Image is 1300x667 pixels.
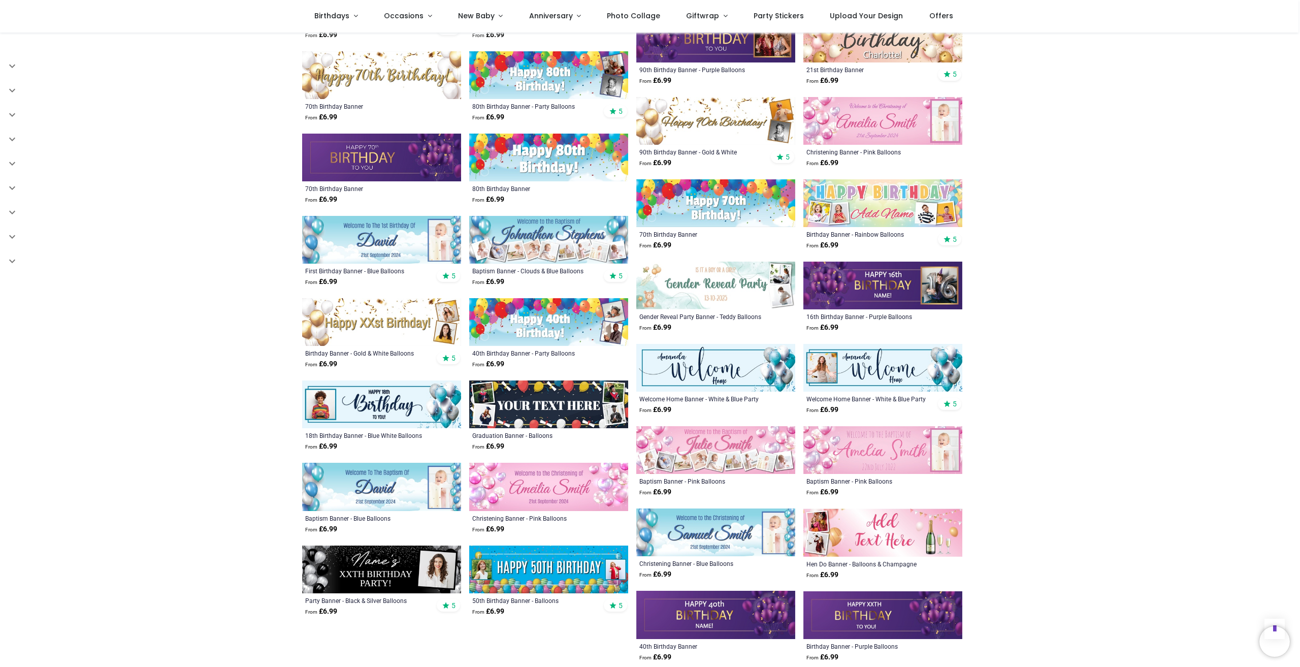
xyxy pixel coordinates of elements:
[472,102,595,110] a: 80th Birthday Banner - Party Balloons
[639,312,762,321] a: Gender Reveal Party Banner - Teddy Balloons Baby
[806,243,819,248] span: From
[636,591,795,639] img: Happy 40th Birthday Banner - Purple Balloons
[803,591,962,639] img: Personalised Happy Birthday Banner - Purple Balloons - Custom Age
[305,609,317,615] span: From
[472,359,504,369] strong: £ 6.99
[305,514,428,522] a: Baptism Banner - Blue Balloons
[472,267,595,275] a: Baptism Banner - Clouds & Blue Balloons
[458,11,495,21] span: New Baby
[806,570,838,580] strong: £ 6.99
[806,161,819,166] span: From
[806,487,838,497] strong: £ 6.99
[806,312,929,321] a: 16th Birthday Banner - Purple Balloons
[639,78,652,84] span: From
[636,344,795,392] img: Personalised Welcome Home Banner - White & Blue Party Balloons - Custom Name
[472,279,484,285] span: From
[803,344,962,392] img: Personalised Welcome Home Banner - White & Blue Party Balloons - Custom Name & 1 Photo Upload
[305,359,337,369] strong: £ 6.99
[472,527,484,532] span: From
[305,431,428,439] a: 18th Birthday Banner - Blue White Balloons
[639,230,762,238] a: 70th Birthday Banner
[806,642,929,650] a: Birthday Banner - Purple Balloons
[639,405,671,415] strong: £ 6.99
[472,115,484,120] span: From
[305,444,317,450] span: From
[806,230,929,238] div: Birthday Banner - Rainbow Balloons
[472,112,504,122] strong: £ 6.99
[639,572,652,578] span: From
[302,380,461,428] img: Personalised Happy 18th Birthday Banner - Blue White Balloons - 1 Photo Upload
[472,195,504,205] strong: £ 6.99
[472,184,595,193] div: 80th Birthday Banner
[639,395,762,403] a: Welcome Home Banner - White & Blue Party Balloons
[806,477,929,485] a: Baptism Banner - Pink Balloons
[803,14,962,62] img: Happy 21st Birthday Banner - Pink & Gold Balloons
[314,11,349,21] span: Birthdays
[305,527,317,532] span: From
[305,596,428,605] a: Party Banner - Black & Silver Balloons
[305,195,337,205] strong: £ 6.99
[472,514,595,522] a: Christening Banner - Pink Balloons
[469,134,628,181] img: Happy 80th Birthday Banner - Party Balloons
[806,652,838,662] strong: £ 6.99
[639,158,671,168] strong: £ 6.99
[472,524,504,534] strong: £ 6.99
[806,405,838,415] strong: £ 6.99
[806,655,819,660] span: From
[639,148,762,156] a: 90th Birthday Banner - Gold & White Balloons
[472,197,484,203] span: From
[384,11,424,21] span: Occasions
[953,235,957,244] span: 5
[806,148,929,156] div: Christening Banner - Pink Balloons
[302,298,461,346] img: Personalised Happy Birthday Banner - Gold & White Balloons - Custom Age & 2 Photo Upload
[305,607,337,617] strong: £ 6.99
[472,444,484,450] span: From
[472,431,595,439] div: Graduation Banner - Balloons
[469,298,628,346] img: Personalised Happy 40th Birthday Banner - Party Balloons - 2 Photo Upload
[806,395,929,403] a: Welcome Home Banner - White & Blue Party Balloons
[754,11,804,21] span: Party Stickers
[305,115,317,120] span: From
[305,441,337,452] strong: £ 6.99
[305,30,337,40] strong: £ 6.99
[803,426,962,474] img: Personalised Baptism Banner - Pink Balloons - Custom Name, Date & 1 Photo Upload
[636,14,795,62] img: Personalised Happy 90th Birthday Banner - Purple Balloons - 1 Photo Upload
[305,267,428,275] div: First Birthday Banner - Blue Balloons
[469,546,628,593] img: Personalised Happy 50th Birthday Banner - Balloons - 2 Photo Upload
[305,197,317,203] span: From
[806,66,929,74] div: 21st Birthday Banner
[472,607,504,617] strong: £ 6.99
[806,560,929,568] div: Hen Do Banner - Balloons & Champagne
[302,463,461,511] img: Personalised Baptism Banner - Blue Balloons - Custom Name, Date & 1 Photo Upload
[639,66,762,74] a: 90th Birthday Banner - Purple Balloons
[302,546,461,593] img: Personalised Party Banner - Black & Silver Balloons - Custom Text & 1 Photo Upload
[302,216,461,264] img: Personalised First Birthday Banner - Blue Balloons - Custom Name Date & 1 Photo Upload
[451,601,456,610] span: 5
[472,349,595,357] a: 40th Birthday Banner - Party Balloons
[472,277,504,287] strong: £ 6.99
[619,601,623,610] span: 5
[305,33,317,38] span: From
[469,216,628,264] img: Personalised Baptism Banner - Clouds & Blue Balloons - Custom Name & 9 Photo Upload
[803,97,962,145] img: Personalised Christening Banner - Pink Balloons - Custom Name Date & 1 Photo Upload
[639,323,671,333] strong: £ 6.99
[305,102,428,110] a: 70th Birthday Banner
[806,573,819,578] span: From
[803,262,962,309] img: Personalised Happy 16th Birthday Banner - Purple Balloons - Custom Name & 1 Photo Upload
[607,11,660,21] span: Photo Collage
[806,407,819,413] span: From
[639,240,671,250] strong: £ 6.99
[639,490,652,495] span: From
[639,569,671,580] strong: £ 6.99
[639,559,762,567] a: Christening Banner - Blue Balloons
